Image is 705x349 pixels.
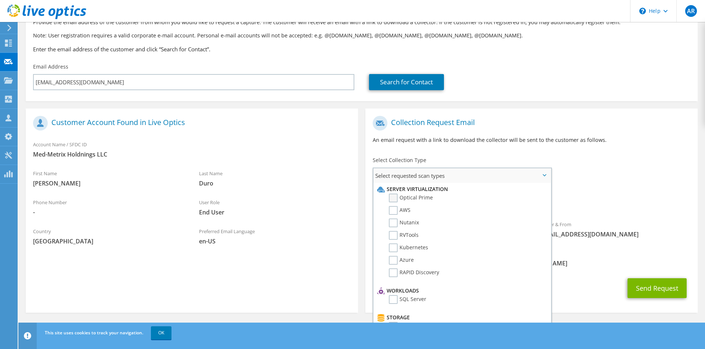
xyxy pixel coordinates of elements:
div: Preferred Email Language [192,224,358,249]
span: Med-Metrix Holdnings LLC [33,150,351,158]
h1: Collection Request Email [373,116,687,131]
span: [GEOGRAPHIC_DATA] [33,237,184,245]
div: User Role [192,195,358,220]
label: CLARiiON/VNX [389,322,435,331]
span: AR [685,5,697,17]
a: OK [151,326,171,339]
div: First Name [26,166,192,191]
label: SQL Server [389,295,426,304]
p: Provide the email address of the customer from whom you would like to request a capture. The cust... [33,18,690,26]
div: Account Name / SFDC ID [26,137,358,162]
h1: Customer Account Found in Live Optics [33,116,347,131]
label: Azure [389,256,414,265]
div: Phone Number [26,195,192,220]
div: Requested Collections [365,186,698,213]
p: An email request with a link to download the collector will be sent to the customer as follows. [373,136,690,144]
span: [PERSON_NAME] [33,179,184,187]
span: Duro [199,179,350,187]
div: Country [26,224,192,249]
li: Storage [375,313,547,322]
button: Send Request [628,278,687,298]
a: Search for Contact [369,74,444,90]
label: Optical Prime [389,194,433,202]
li: Server Virtualization [375,185,547,194]
li: Workloads [375,286,547,295]
label: AWS [389,206,411,215]
label: Nutanix [389,218,419,227]
span: [EMAIL_ADDRESS][DOMAIN_NAME] [539,230,690,238]
div: Last Name [192,166,358,191]
span: en-US [199,237,350,245]
div: To [365,217,531,242]
span: This site uses cookies to track your navigation. [45,330,143,336]
label: Select Collection Type [373,157,426,164]
label: Email Address [33,63,68,70]
label: Kubernetes [389,243,428,252]
label: RVTools [389,231,419,240]
label: RAPID Discovery [389,268,439,277]
h3: Enter the email address of the customer and click “Search for Contact”. [33,45,690,53]
svg: \n [639,8,646,14]
div: CC & Reply To [365,246,698,271]
span: End User [199,208,350,216]
span: Select requested scan types [373,168,551,183]
span: - [33,208,184,216]
div: Sender & From [531,217,697,242]
p: Note: User registration requires a valid corporate e-mail account. Personal e-mail accounts will ... [33,32,690,40]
